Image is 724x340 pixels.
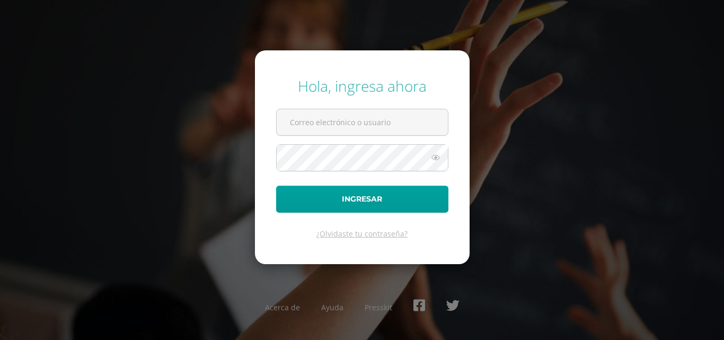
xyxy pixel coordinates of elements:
[316,229,408,239] a: ¿Olvidaste tu contraseña?
[276,76,448,96] div: Hola, ingresa ahora
[365,302,392,312] a: Presskit
[265,302,300,312] a: Acerca de
[277,109,448,135] input: Correo electrónico o usuario
[276,186,448,213] button: Ingresar
[321,302,343,312] a: Ayuda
